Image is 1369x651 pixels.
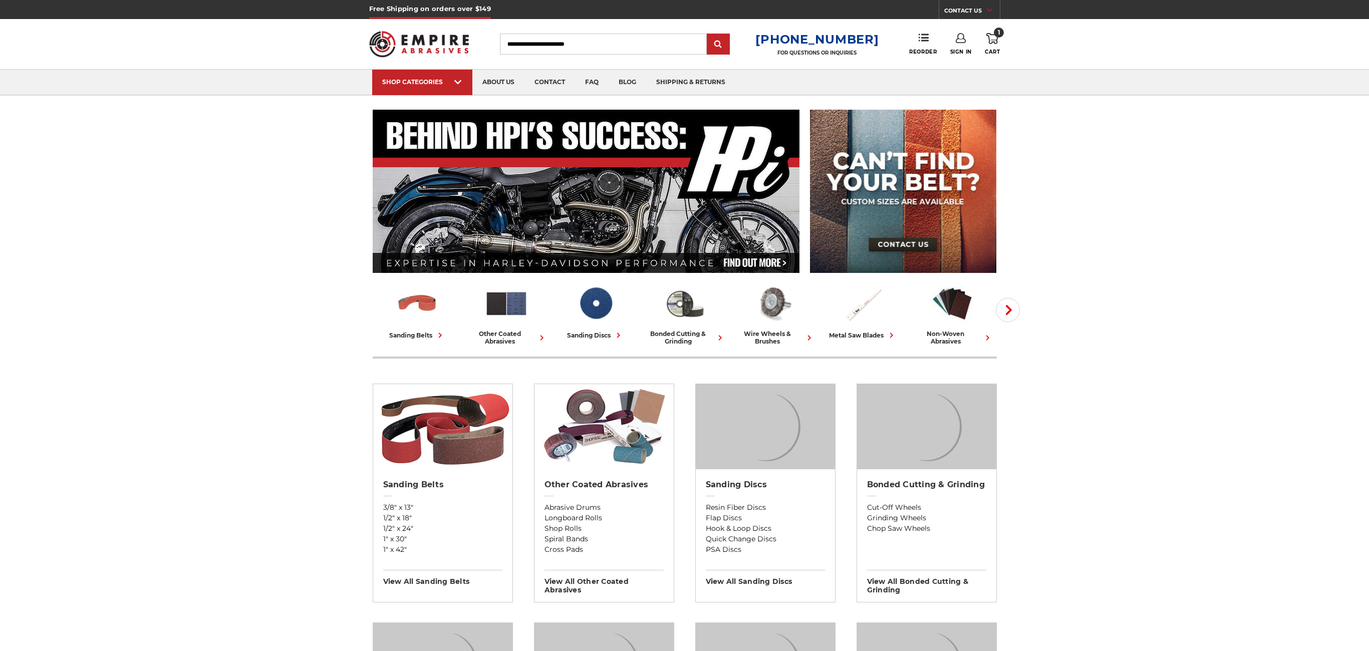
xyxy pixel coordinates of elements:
[706,544,825,555] a: PSA Discs
[912,330,993,345] div: non-woven abrasives
[696,384,835,469] img: Sanding Discs
[706,513,825,523] a: Flap Discs
[755,32,879,47] a: [PHONE_NUMBER]
[912,282,993,345] a: non-woven abrasives
[829,330,897,341] div: metal saw blades
[534,384,674,469] img: Other Coated Abrasives
[644,282,725,345] a: bonded cutting & grinding
[575,70,609,95] a: faq
[733,282,814,345] a: wire wheels & brushes
[706,534,825,544] a: Quick Change Discs
[857,384,996,469] img: Bonded Cutting & Grinding
[706,480,825,490] h2: Sanding Discs
[544,502,664,513] a: Abrasive Drums
[755,50,879,56] p: FOR QUESTIONS OR INQUIRIES
[466,330,547,345] div: other coated abrasives
[841,282,885,325] img: Metal Saw Blades
[985,33,1000,55] a: 1 Cart
[555,282,636,341] a: sanding discs
[544,534,664,544] a: Spiral Bands
[985,49,1000,55] span: Cart
[810,110,996,273] img: promo banner for custom belts.
[383,570,502,586] h3: View All sanding belts
[950,49,972,55] span: Sign In
[944,5,1000,19] a: CONTACT US
[544,480,664,490] h2: Other Coated Abrasives
[383,480,502,490] h2: Sanding Belts
[544,544,664,555] a: Cross Pads
[574,282,618,325] img: Sanding Discs
[867,523,986,534] a: Chop Saw Wheels
[383,513,502,523] a: 1/2" x 18"
[867,513,986,523] a: Grinding Wheels
[644,330,725,345] div: bonded cutting & grinding
[909,49,937,55] span: Reorder
[706,502,825,513] a: Resin Fiber Discs
[930,282,974,325] img: Non-woven Abrasives
[466,282,547,345] a: other coated abrasives
[383,534,502,544] a: 1" x 30"
[484,282,528,325] img: Other Coated Abrasives
[752,282,796,325] img: Wire Wheels & Brushes
[373,110,800,273] img: Banner for an interview featuring Horsepower Inc who makes Harley performance upgrades featured o...
[383,502,502,513] a: 3/8" x 13"
[996,298,1020,322] button: Next
[544,570,664,594] h3: View All other coated abrasives
[663,282,707,325] img: Bonded Cutting & Grinding
[377,282,458,341] a: sanding belts
[544,523,664,534] a: Shop Rolls
[373,384,512,469] img: Sanding Belts
[609,70,646,95] a: blog
[382,78,462,86] div: SHOP CATEGORIES
[994,28,1004,38] span: 1
[708,35,728,55] input: Submit
[867,570,986,594] h3: View All bonded cutting & grinding
[867,480,986,490] h2: Bonded Cutting & Grinding
[646,70,735,95] a: shipping & returns
[567,330,624,341] div: sanding discs
[909,33,937,55] a: Reorder
[389,330,445,341] div: sanding belts
[706,523,825,534] a: Hook & Loop Discs
[472,70,524,95] a: about us
[369,25,469,64] img: Empire Abrasives
[383,523,502,534] a: 1/2" x 24"
[867,502,986,513] a: Cut-Off Wheels
[395,282,439,325] img: Sanding Belts
[524,70,575,95] a: contact
[544,513,664,523] a: Longboard Rolls
[823,282,904,341] a: metal saw blades
[383,544,502,555] a: 1" x 42"
[706,570,825,586] h3: View All sanding discs
[733,330,814,345] div: wire wheels & brushes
